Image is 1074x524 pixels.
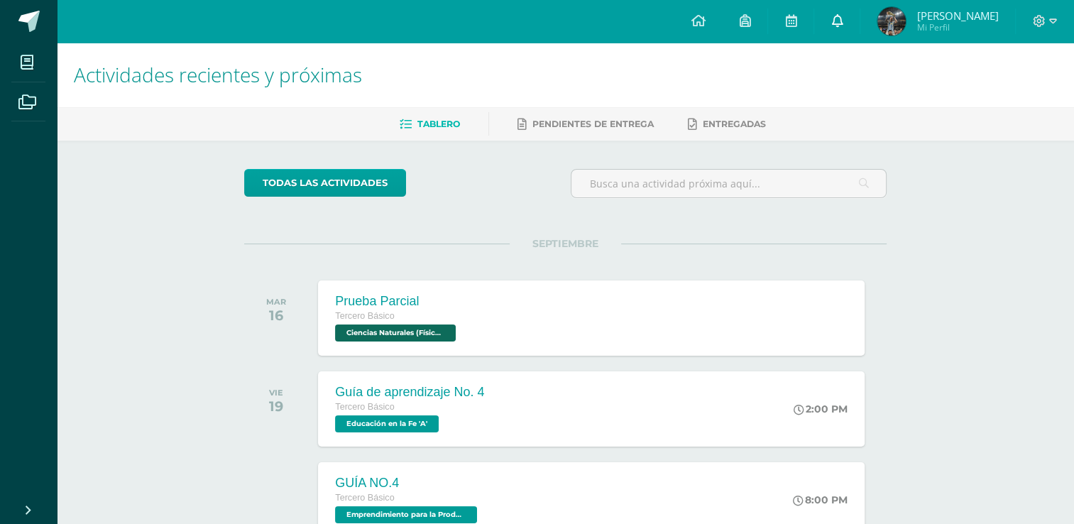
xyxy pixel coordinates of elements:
[335,506,477,523] span: Emprendimiento para la Productividad 'A'
[916,21,998,33] span: Mi Perfil
[269,398,283,415] div: 19
[244,169,406,197] a: todas las Actividades
[266,297,286,307] div: MAR
[703,119,766,129] span: Entregadas
[335,294,459,309] div: Prueba Parcial
[916,9,998,23] span: [PERSON_NAME]
[266,307,286,324] div: 16
[335,311,394,321] span: Tercero Básico
[877,7,906,36] img: 9a95df4ac6812a77677eaea83bce2b16.png
[335,324,456,342] span: Ciencias Naturales (Física Fundamental) 'A'
[269,388,283,398] div: VIE
[517,113,654,136] a: Pendientes de entrega
[793,493,848,506] div: 8:00 PM
[400,113,460,136] a: Tablero
[417,119,460,129] span: Tablero
[571,170,886,197] input: Busca una actividad próxima aquí...
[335,493,394,503] span: Tercero Básico
[794,403,848,415] div: 2:00 PM
[335,402,394,412] span: Tercero Básico
[532,119,654,129] span: Pendientes de entrega
[335,385,484,400] div: Guía de aprendizaje No. 4
[335,476,481,491] div: GUÍA NO.4
[335,415,439,432] span: Educación en la Fe 'A'
[688,113,766,136] a: Entregadas
[74,61,362,88] span: Actividades recientes y próximas
[510,237,621,250] span: SEPTIEMBRE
